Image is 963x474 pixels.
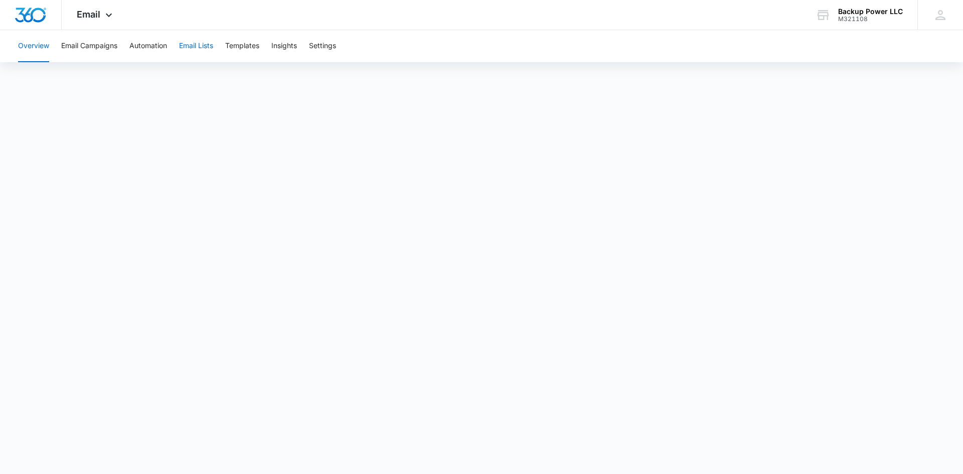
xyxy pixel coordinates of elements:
button: Templates [225,30,259,62]
div: account name [838,8,903,16]
div: account id [838,16,903,23]
span: Email [77,9,100,20]
button: Settings [309,30,336,62]
button: Email Campaigns [61,30,117,62]
button: Insights [271,30,297,62]
button: Email Lists [179,30,213,62]
button: Automation [129,30,167,62]
button: Overview [18,30,49,62]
